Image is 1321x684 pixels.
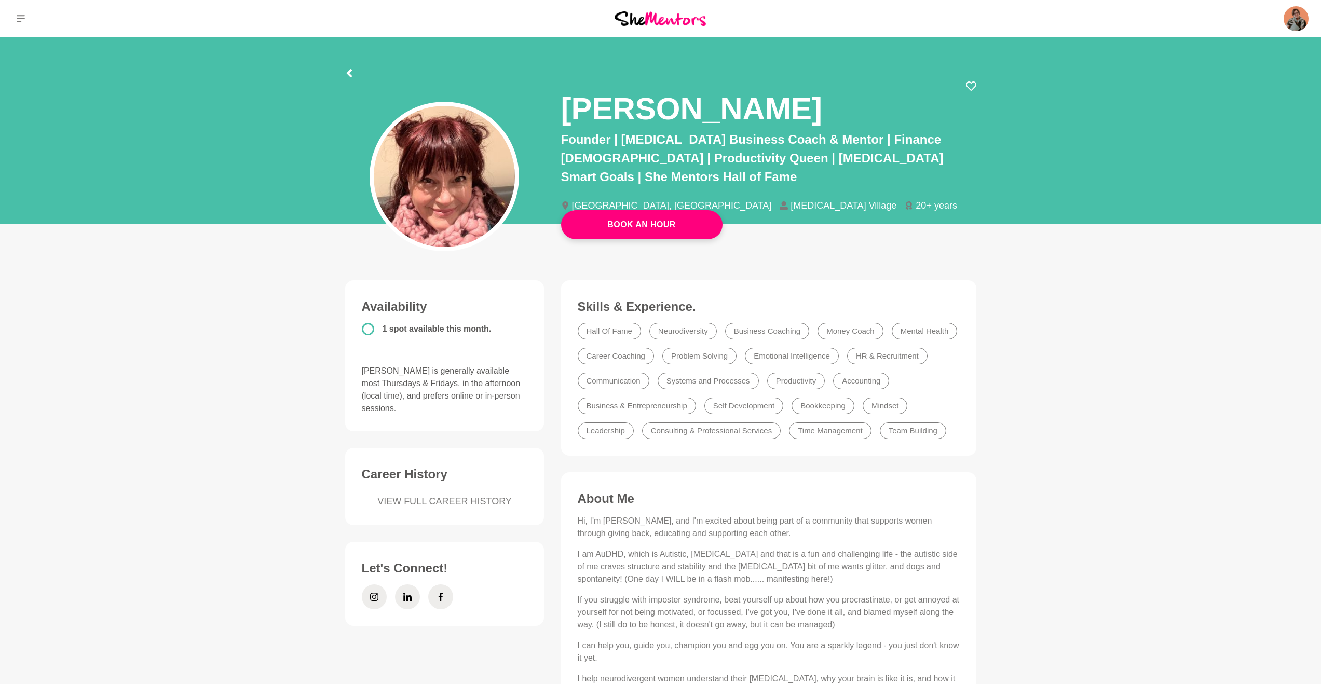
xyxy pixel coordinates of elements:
[362,467,528,482] h3: Career History
[362,365,528,415] p: [PERSON_NAME] is generally available most Thursdays & Fridays, in the afternoon (local time), and...
[561,201,780,210] li: [GEOGRAPHIC_DATA], [GEOGRAPHIC_DATA]
[578,594,960,631] p: If you struggle with imposter syndrome, beat yourself up about how you procrastinate, or get anno...
[561,89,822,128] h1: [PERSON_NAME]
[615,11,706,25] img: She Mentors Logo
[561,130,976,186] p: Founder | [MEDICAL_DATA] Business Coach & Mentor | Finance [DEMOGRAPHIC_DATA] | Productivity Quee...
[362,560,528,576] h3: Let's Connect!
[1284,6,1309,31] img: Yulia
[362,584,387,609] a: Instagram
[578,515,960,540] p: Hi, I'm [PERSON_NAME], and I'm excited about being part of a community that supports women throug...
[395,584,420,609] a: LinkedIn
[362,495,528,509] a: VIEW FULL CAREER HISTORY
[578,299,960,314] h3: Skills & Experience.
[578,548,960,585] p: I am AuDHD, which is Autistic, [MEDICAL_DATA] and that is a fun and challenging life - the autist...
[780,201,905,210] li: [MEDICAL_DATA] Village
[578,639,960,664] p: I can help you, guide you, champion you and egg you on. You are a sparkly legend - you just don't...
[561,210,723,239] button: Book An Hour
[578,491,960,507] h3: About Me
[905,201,965,210] li: 20+ years
[383,324,492,333] span: 1 spot available this month.
[428,584,453,609] a: Facebook
[362,299,528,314] h3: Availability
